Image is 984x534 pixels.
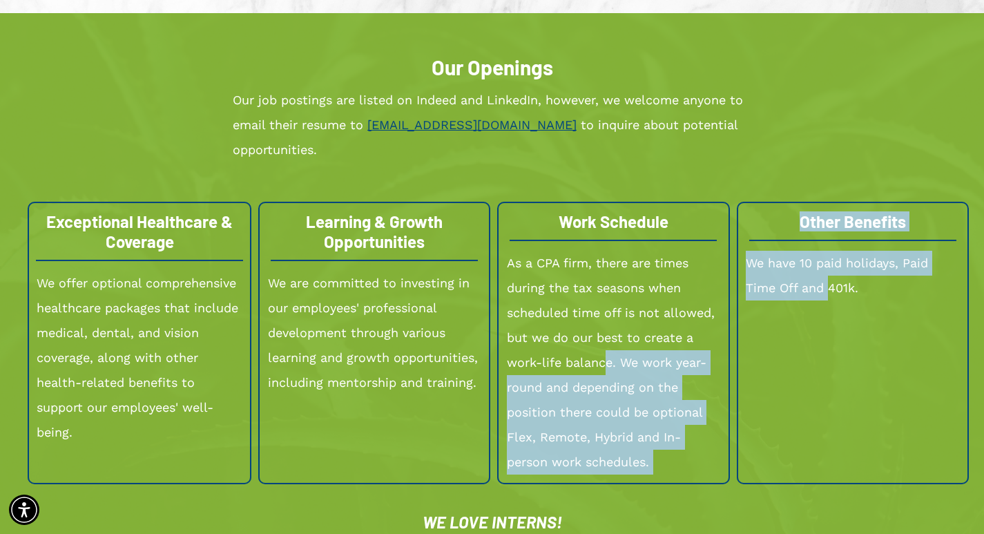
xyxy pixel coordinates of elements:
[507,256,715,469] span: As a CPA firm, there are times during the tax seasons when scheduled time off is not allowed, but...
[367,117,577,132] a: [EMAIL_ADDRESS][DOMAIN_NAME]
[9,495,39,525] div: Accessibility Menu
[800,211,906,231] span: Other Benefits
[746,256,928,295] span: We have 10 paid holidays, Paid Time Off and 401k.
[233,93,743,132] span: Our job postings are listed on Indeed and LinkedIn, however, we welcome anyone to email their res...
[268,276,478,390] span: We are committed to investing in our employees' professional development through various learning...
[423,512,562,532] span: WE LOVE INTERNS!
[432,55,553,79] span: Our Openings
[559,211,668,231] span: Work Schedule
[37,276,238,439] span: We offer optional comprehensive healthcare packages that include medical, dental, and vision cove...
[46,211,233,251] span: Exceptional Healthcare & Coverage
[306,211,443,251] span: Learning & Growth Opportunities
